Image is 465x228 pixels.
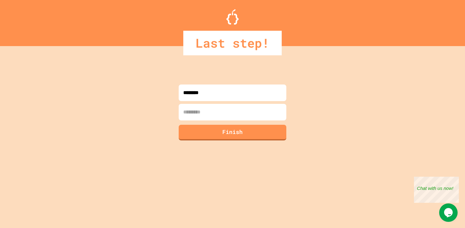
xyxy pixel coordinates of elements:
button: Finish [179,125,286,140]
iframe: chat widget [414,177,459,203]
div: Last step! [183,31,282,55]
img: Logo.svg [226,9,239,25]
iframe: chat widget [439,203,459,222]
